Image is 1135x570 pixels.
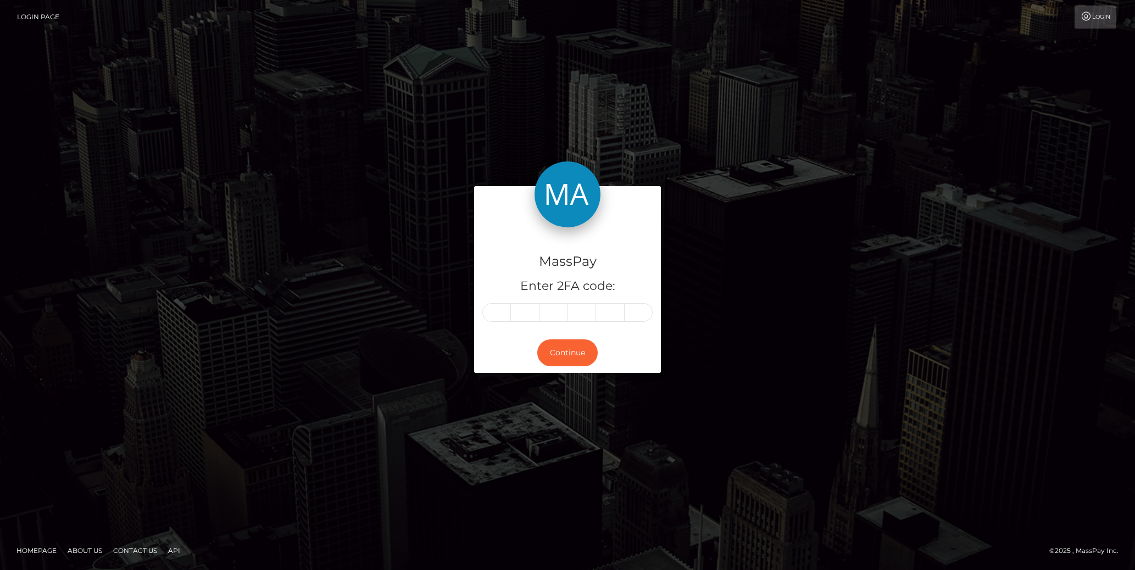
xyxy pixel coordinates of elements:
a: Contact Us [109,542,162,559]
a: About Us [63,542,107,559]
img: MassPay [535,161,600,227]
a: Homepage [12,542,61,559]
a: Login [1075,5,1116,29]
button: Continue [537,339,598,366]
h4: MassPay [482,252,653,271]
a: Login Page [17,5,59,29]
a: API [164,542,185,559]
h5: Enter 2FA code: [482,278,653,295]
div: © 2025 , MassPay Inc. [1049,545,1127,557]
